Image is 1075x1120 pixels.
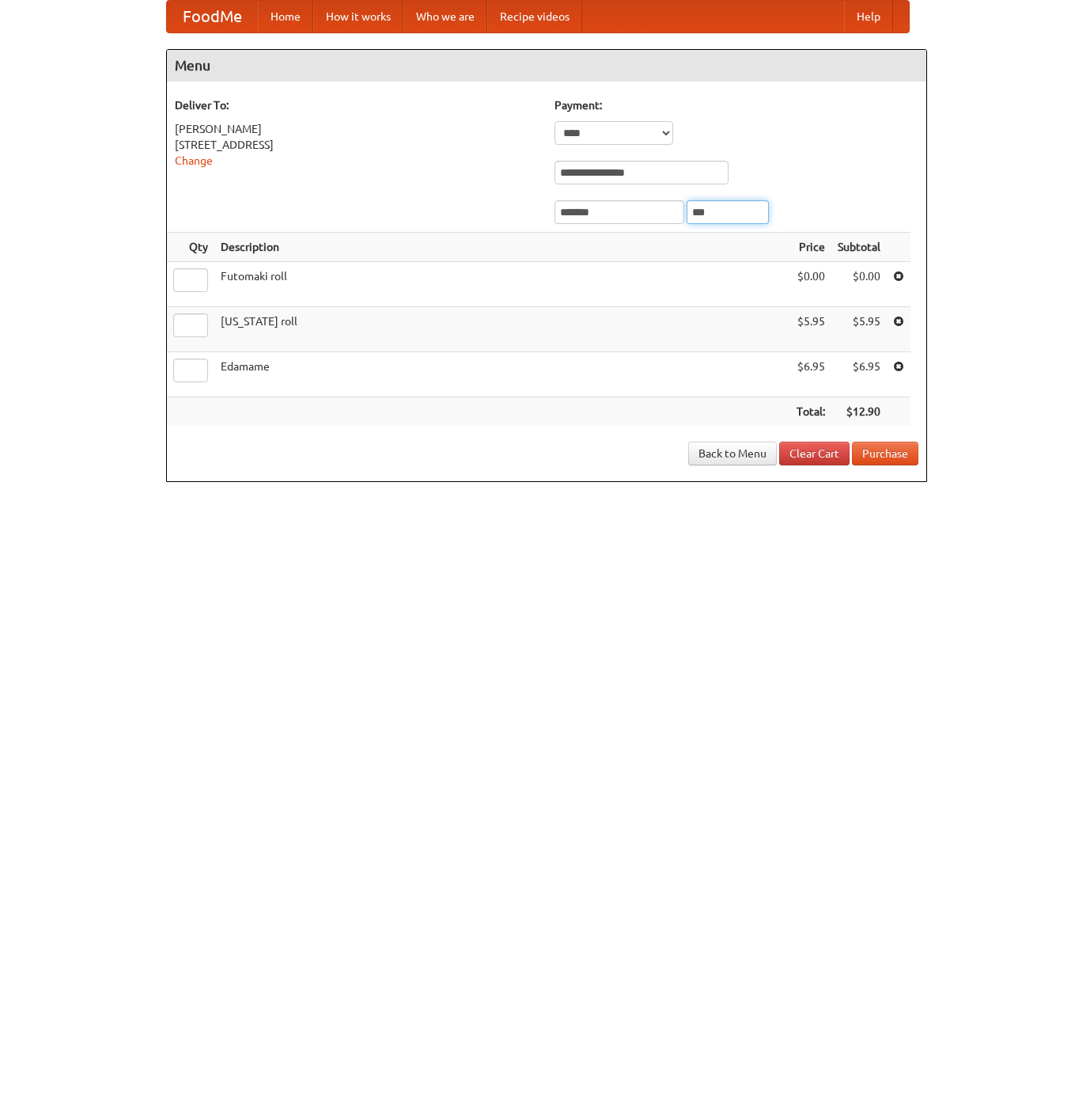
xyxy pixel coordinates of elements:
a: How it works [313,1,403,32]
td: [US_STATE] roll [214,307,790,352]
th: $12.90 [831,397,887,427]
a: Home [258,1,313,32]
a: Help [844,1,893,32]
button: Purchase [852,442,918,465]
td: $5.95 [831,307,887,352]
a: Back to Menu [688,442,777,465]
td: $6.95 [790,352,831,397]
h5: Payment: [555,97,918,113]
h5: Deliver To: [175,97,539,113]
th: Subtotal [831,233,887,262]
td: $0.00 [831,262,887,307]
a: Who we are [403,1,487,32]
td: $6.95 [831,352,887,397]
th: Total: [790,397,831,427]
td: $0.00 [790,262,831,307]
h4: Menu [167,50,926,82]
a: Change [175,154,213,167]
div: [STREET_ADDRESS] [175,137,539,153]
th: Qty [167,233,214,262]
div: [PERSON_NAME] [175,121,539,137]
a: Clear Cart [779,442,850,465]
td: Futomaki roll [214,262,790,307]
a: FoodMe [167,1,258,32]
th: Price [790,233,831,262]
td: $5.95 [790,307,831,352]
td: Edamame [214,352,790,397]
a: Recipe videos [487,1,582,32]
th: Description [214,233,790,262]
